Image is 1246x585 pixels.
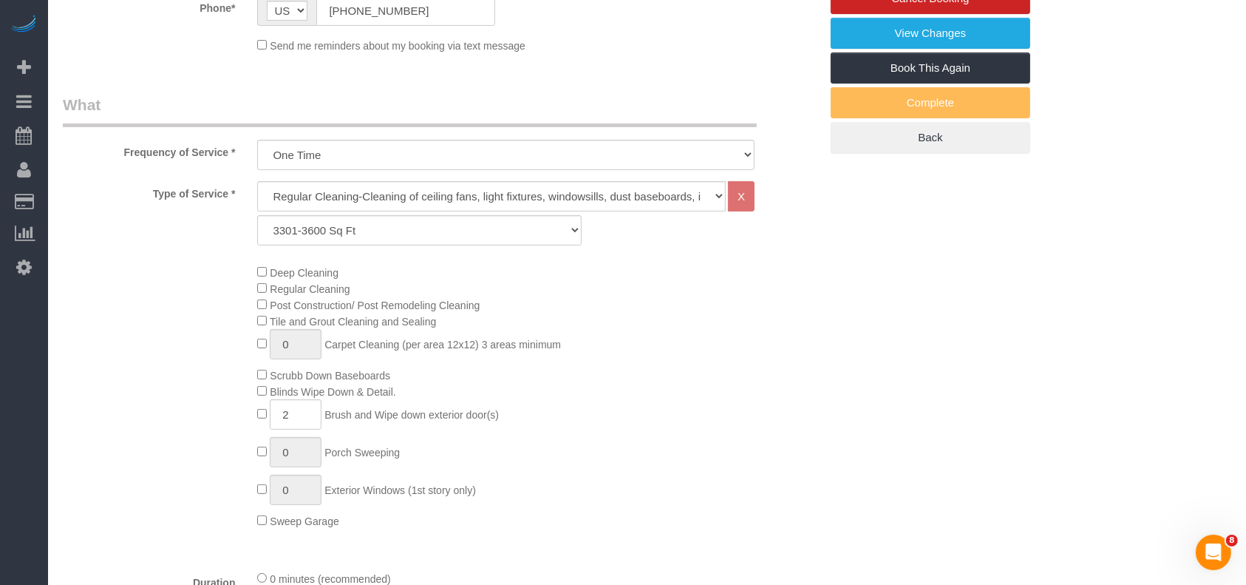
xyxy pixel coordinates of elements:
[324,484,476,496] span: Exterior Windows (1st story only)
[270,40,525,52] span: Send me reminders about my booking via text message
[1226,535,1238,547] span: 8
[831,53,1030,84] a: Book This Again
[270,386,395,398] span: Blinds Wipe Down & Detail.
[270,267,338,279] span: Deep Cleaning
[831,18,1030,49] a: View Changes
[324,447,400,459] span: Porch Sweeping
[270,316,436,328] span: Tile and Grout Cleaning and Sealing
[270,573,390,585] span: 0 minutes (recommended)
[270,370,390,382] span: Scrubb Down Baseboards
[270,300,480,311] span: Post Construction/ Post Remodeling Cleaning
[831,122,1030,153] a: Back
[324,409,499,421] span: Brush and Wipe down exterior door(s)
[52,140,246,160] label: Frequency of Service *
[270,515,338,527] span: Sweep Garage
[9,15,38,35] img: Automaid Logo
[270,283,350,295] span: Regular Cleaning
[1196,535,1231,570] iframe: Intercom live chat
[52,181,246,201] label: Type of Service *
[63,94,757,127] legend: What
[324,339,561,351] span: Carpet Cleaning (per area 12x12) 3 areas minimum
